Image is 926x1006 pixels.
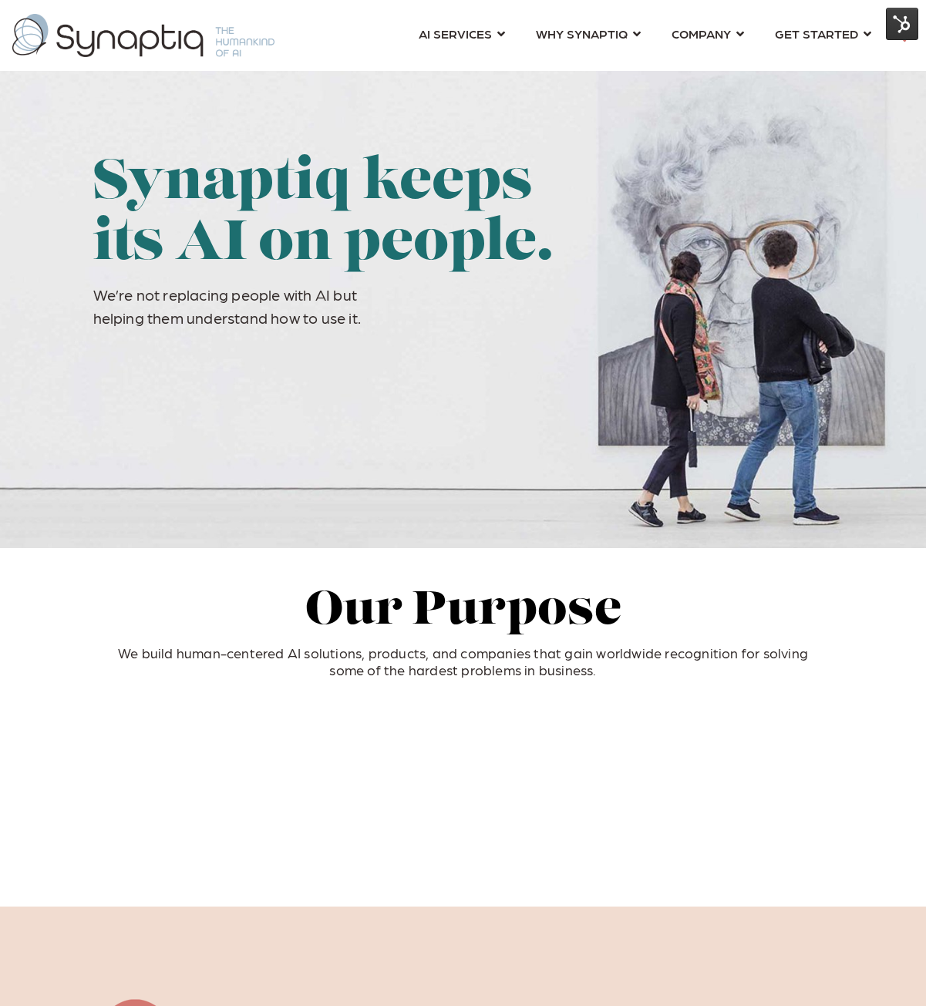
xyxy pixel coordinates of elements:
span: Synaptiq keeps its AI on people. [93,156,554,273]
span: GET STARTED [775,23,858,44]
a: AI SERVICES [419,19,505,48]
iframe: Embedded CTA [301,355,439,394]
h2: Our Purpose [15,587,911,638]
span: COMPANY [672,23,731,44]
img: synaptiq logo-1 [12,14,274,57]
span: AI SERVICES [419,23,492,44]
a: GET STARTED [775,19,871,48]
a: COMPANY [672,19,744,48]
iframe: Embedded CTA [93,355,267,394]
iframe: HubSpot Video [625,707,911,867]
img: HubSpot Tools Menu Toggle [886,8,918,40]
p: We’re not replacing people with AI but helping them understand how to use it. [93,283,581,329]
iframe: HubSpot Video [320,707,606,867]
span: WHY SYNAPTIQ [536,23,628,44]
nav: menu [403,8,887,63]
p: We build human-centered AI solutions, products, and companies that gain worldwide recognition for... [15,644,911,678]
a: WHY SYNAPTIQ [536,19,641,48]
iframe: HubSpot Video [15,707,301,867]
